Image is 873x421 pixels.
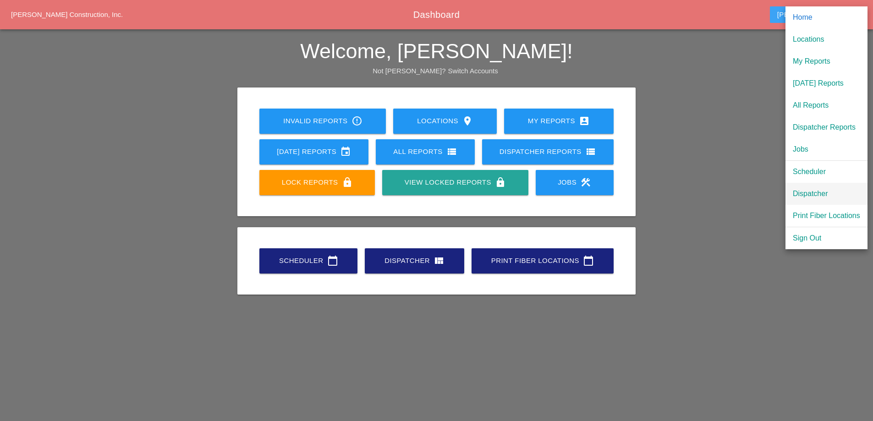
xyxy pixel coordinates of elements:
[259,248,357,273] a: Scheduler
[482,139,614,164] a: Dispatcher Reports
[793,78,860,89] div: [DATE] Reports
[11,11,123,18] a: [PERSON_NAME] Construction, Inc.
[342,177,353,188] i: lock
[497,146,599,157] div: Dispatcher Reports
[274,177,360,188] div: Lock Reports
[785,183,868,205] a: Dispatcher
[793,100,860,111] div: All Reports
[495,177,506,188] i: lock
[408,115,482,126] div: Locations
[536,170,614,195] a: Jobs
[793,12,860,23] div: Home
[259,139,368,164] a: [DATE] Reports
[434,255,445,266] i: view_quilt
[580,177,591,188] i: construction
[448,67,498,75] a: Switch Accounts
[785,161,868,183] a: Scheduler
[379,255,450,266] div: Dispatcher
[579,115,590,126] i: account_box
[585,146,596,157] i: view_list
[793,210,860,221] div: Print Fiber Locations
[259,109,386,134] a: Invalid Reports
[373,67,445,75] span: Not [PERSON_NAME]?
[793,233,860,244] div: Sign Out
[785,205,868,227] a: Print Fiber Locations
[785,28,868,50] a: Locations
[785,138,868,160] a: Jobs
[390,146,460,157] div: All Reports
[376,139,475,164] a: All Reports
[413,10,460,20] span: Dashboard
[365,248,464,273] a: Dispatcher
[785,116,868,138] a: Dispatcher Reports
[274,115,371,126] div: Invalid Reports
[793,122,860,133] div: Dispatcher Reports
[785,72,868,94] a: [DATE] Reports
[340,146,351,157] i: event
[785,94,868,116] a: All Reports
[785,6,868,28] a: Home
[504,109,614,134] a: My Reports
[259,170,375,195] a: Lock Reports
[793,166,860,177] div: Scheduler
[397,177,513,188] div: View Locked Reports
[550,177,599,188] div: Jobs
[393,109,496,134] a: Locations
[793,144,860,155] div: Jobs
[446,146,457,157] i: view_list
[274,255,343,266] div: Scheduler
[351,115,362,126] i: error_outline
[486,255,599,266] div: Print Fiber Locations
[793,34,860,45] div: Locations
[472,248,614,273] a: Print Fiber Locations
[519,115,599,126] div: My Reports
[785,50,868,72] a: My Reports
[793,188,860,199] div: Dispatcher
[583,255,594,266] i: calendar_today
[770,6,858,23] button: [PERSON_NAME]
[327,255,338,266] i: calendar_today
[382,170,528,195] a: View Locked Reports
[274,146,354,157] div: [DATE] Reports
[793,56,860,67] div: My Reports
[777,9,851,20] div: [PERSON_NAME]
[462,115,473,126] i: location_on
